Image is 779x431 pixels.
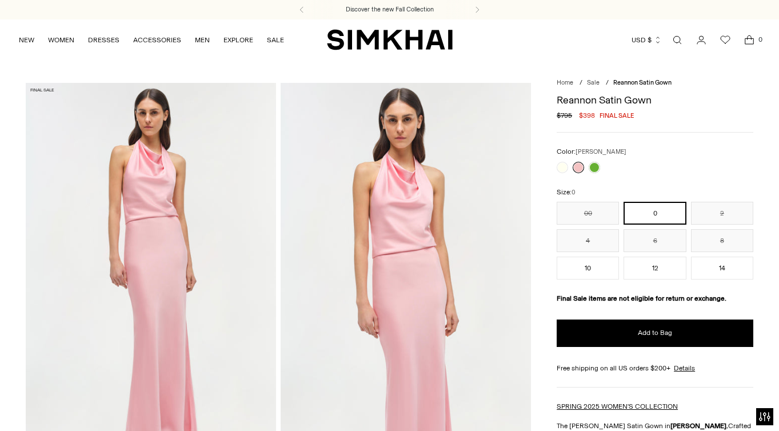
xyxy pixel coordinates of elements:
[327,29,453,51] a: SIMKHAI
[666,29,689,51] a: Open search modal
[557,187,576,198] label: Size:
[670,422,728,430] strong: [PERSON_NAME].
[755,34,765,45] span: 0
[714,29,737,51] a: Wishlist
[223,27,253,53] a: EXPLORE
[624,257,686,280] button: 12
[557,146,626,157] label: Color:
[580,78,582,88] div: /
[133,27,181,53] a: ACCESSORIES
[346,5,434,14] a: Discover the new Fall Collection
[19,27,34,53] a: NEW
[557,79,573,86] a: Home
[624,229,686,252] button: 6
[557,363,753,373] div: Free shipping on all US orders $200+
[48,27,74,53] a: WOMEN
[267,27,284,53] a: SALE
[738,29,761,51] a: Open cart modal
[557,257,619,280] button: 10
[557,78,753,88] nav: breadcrumbs
[691,229,753,252] button: 8
[691,202,753,225] button: 2
[576,148,626,155] span: [PERSON_NAME]
[690,29,713,51] a: Go to the account page
[638,328,672,338] span: Add to Bag
[613,79,672,86] span: Reannon Satin Gown
[606,78,609,88] div: /
[632,27,662,53] button: USD $
[557,320,753,347] button: Add to Bag
[579,110,595,121] span: $398
[557,402,678,410] a: SPRING 2025 WOMEN'S COLLECTION
[557,110,572,121] s: $795
[195,27,210,53] a: MEN
[557,202,619,225] button: 00
[691,257,753,280] button: 14
[557,229,619,252] button: 4
[624,202,686,225] button: 0
[674,363,695,373] a: Details
[557,95,753,105] h1: Reannon Satin Gown
[557,294,726,302] strong: Final Sale items are not eligible for return or exchange.
[572,189,576,196] span: 0
[88,27,119,53] a: DRESSES
[587,79,600,86] a: Sale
